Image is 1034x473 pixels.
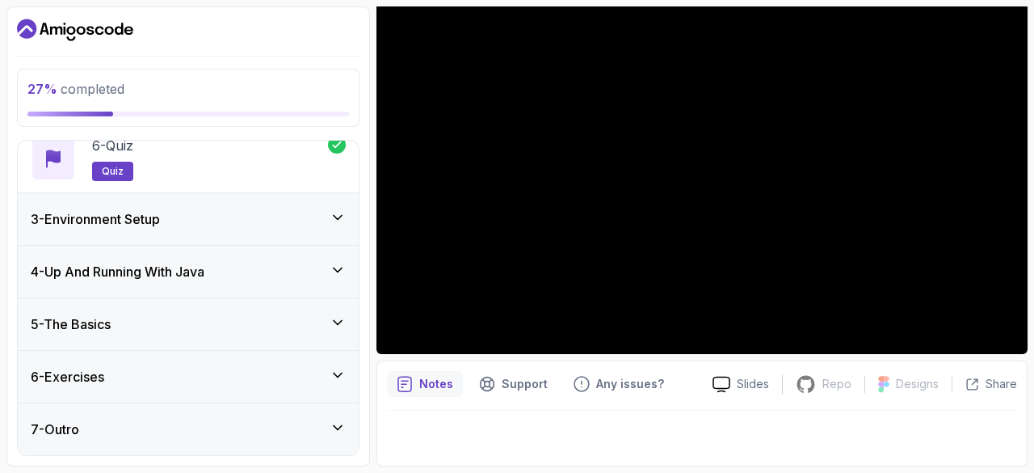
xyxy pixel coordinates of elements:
button: notes button [387,371,463,397]
p: Support [502,376,548,392]
a: Slides [700,376,782,393]
a: Dashboard [17,17,133,43]
span: completed [27,81,124,97]
h3: 5 - The Basics [31,315,111,334]
button: 6-Exercises [18,351,359,403]
button: Share [952,376,1017,392]
p: 6 - Quiz [92,136,133,155]
button: Support button [469,371,557,397]
h3: 4 - Up And Running With Java [31,262,204,281]
button: Feedback button [564,371,674,397]
p: Designs [896,376,939,392]
p: Slides [737,376,769,392]
p: Repo [822,376,851,392]
h3: 3 - Environment Setup [31,209,160,229]
button: 6-Quizquiz [31,136,346,181]
button: 5-The Basics [18,298,359,350]
h3: 6 - Exercises [31,367,104,386]
button: 7-Outro [18,403,359,455]
button: 4-Up And Running With Java [18,246,359,298]
h3: 7 - Outro [31,420,79,439]
span: quiz [102,165,124,178]
p: Share [986,376,1017,392]
span: 27 % [27,81,57,97]
p: Any issues? [596,376,664,392]
p: Notes [419,376,453,392]
button: 3-Environment Setup [18,193,359,245]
